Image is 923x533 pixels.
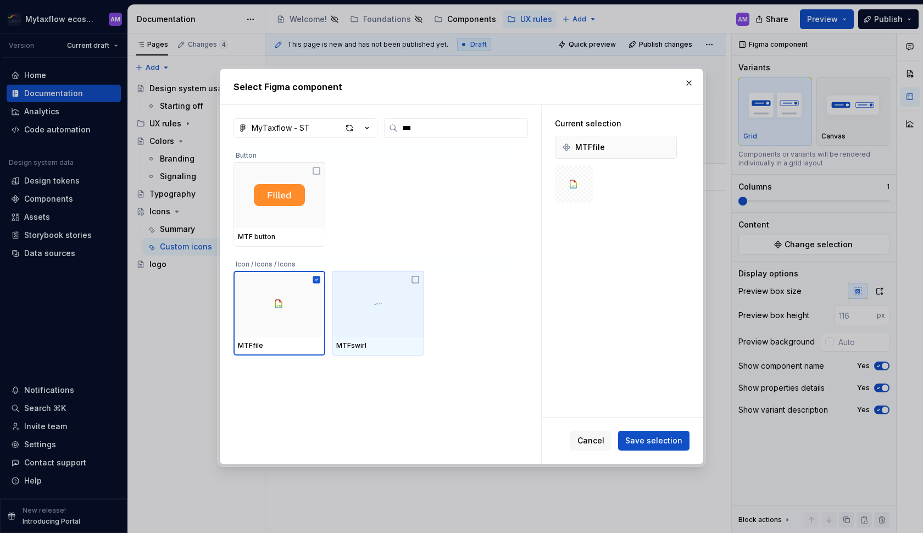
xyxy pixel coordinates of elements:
[238,341,321,350] div: MTFfile
[575,142,605,153] span: MTFfile
[233,80,690,93] h2: Select Figma component
[555,118,677,129] div: Current selection
[570,431,611,451] button: Cancel
[233,118,377,138] button: MyTaxflow - ST
[558,138,674,156] div: MTFfile
[238,232,321,241] div: MTF button
[233,253,522,271] div: Icon / Icons / Icons
[577,435,604,446] span: Cancel
[252,123,310,134] div: MyTaxflow - ST
[625,435,682,446] span: Save selection
[618,431,690,451] button: Save selection
[336,341,419,350] div: MTFswirl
